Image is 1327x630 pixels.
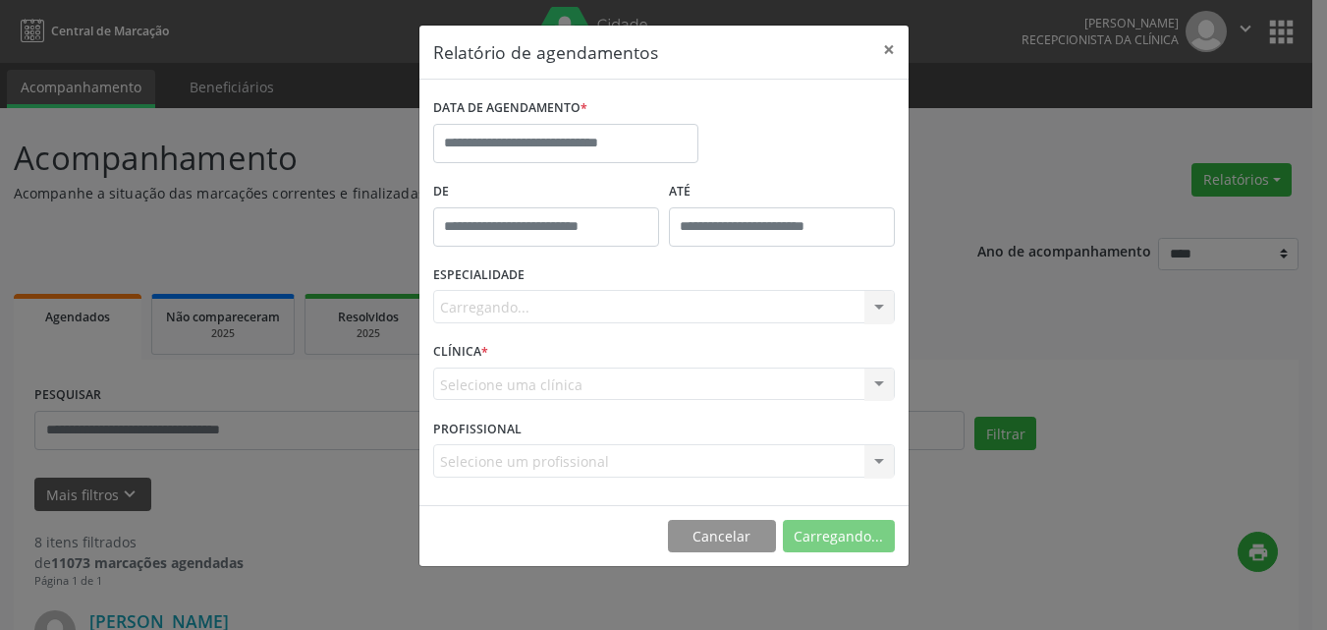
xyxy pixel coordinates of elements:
[869,26,909,74] button: Close
[433,93,587,124] label: DATA DE AGENDAMENTO
[433,177,659,207] label: De
[668,520,776,553] button: Cancelar
[433,414,522,444] label: PROFISSIONAL
[433,260,525,291] label: ESPECIALIDADE
[433,39,658,65] h5: Relatório de agendamentos
[433,337,488,368] label: CLÍNICA
[669,177,895,207] label: ATÉ
[783,520,895,553] button: Carregando...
